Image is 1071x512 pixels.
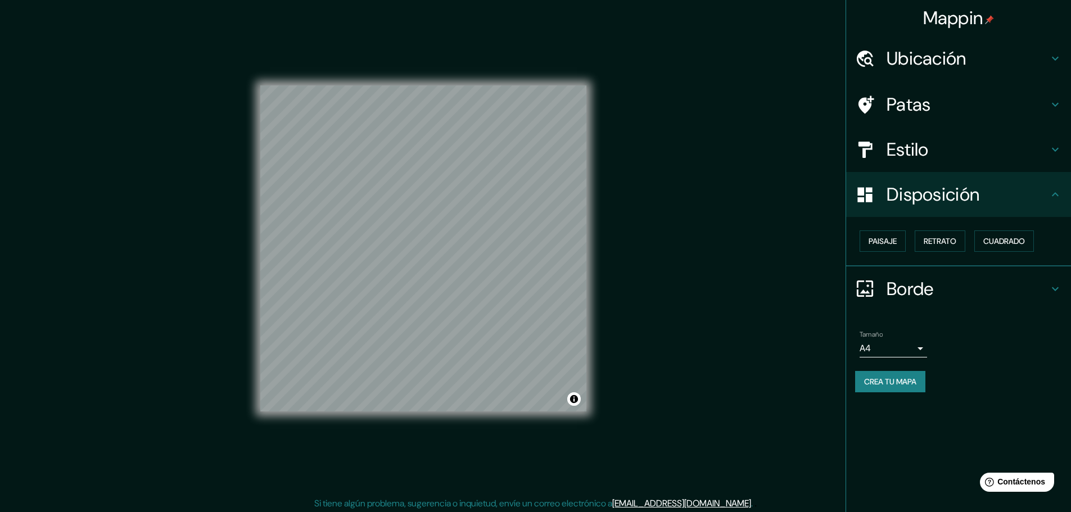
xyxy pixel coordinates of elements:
button: Paisaje [860,230,906,252]
iframe: Lanzador de widgets de ayuda [971,468,1059,500]
font: Patas [887,93,931,116]
font: Borde [887,277,934,301]
button: Activar o desactivar atribución [567,392,581,406]
div: Ubicación [846,36,1071,81]
font: Estilo [887,138,929,161]
font: Paisaje [869,236,897,246]
font: Crea tu mapa [864,377,916,387]
div: Patas [846,82,1071,127]
button: Retrato [915,230,965,252]
font: . [753,497,754,509]
font: Ubicación [887,47,966,70]
font: Tamaño [860,330,883,339]
font: A4 [860,342,871,354]
font: Si tiene algún problema, sugerencia o inquietud, envíe un correo electrónico a [314,497,612,509]
a: [EMAIL_ADDRESS][DOMAIN_NAME] [612,497,751,509]
img: pin-icon.png [985,15,994,24]
canvas: Mapa [260,85,586,411]
font: Disposición [887,183,979,206]
div: A4 [860,339,927,357]
button: Cuadrado [974,230,1034,252]
div: Estilo [846,127,1071,172]
font: Mappin [923,6,983,30]
font: . [751,497,753,509]
div: Disposición [846,172,1071,217]
button: Crea tu mapa [855,371,925,392]
font: Cuadrado [983,236,1025,246]
font: . [754,497,757,509]
font: Retrato [924,236,956,246]
div: Borde [846,266,1071,311]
